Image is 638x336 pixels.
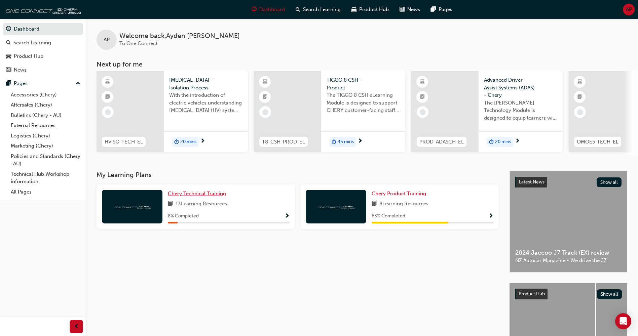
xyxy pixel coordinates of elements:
[358,138,363,144] span: next-icon
[626,6,632,13] span: AP
[246,3,290,16] a: guage-iconDashboard
[515,257,622,264] span: NZ Autocar Magazine - We drive the J7.
[3,22,83,77] button: DashboardSearch LearningProduct HubNews
[372,212,405,220] span: 63 % Completed
[14,66,27,74] div: News
[114,203,151,210] img: oneconnect
[254,71,405,152] a: T8-CSH-PROD-ELTIGGO 8 CSH - ProductThe TIGGO 8 CSH eLearning Module is designed to support CHERY ...
[3,77,83,90] button: Pages
[615,313,631,329] div: Open Intercom Messenger
[3,23,83,35] a: Dashboard
[105,78,110,86] span: learningResourceType_ELEARNING-icon
[332,138,336,146] span: duration-icon
[515,138,520,144] span: next-icon
[8,141,83,151] a: Marketing (Chery)
[6,40,11,46] span: search-icon
[8,110,83,121] a: Bulletins (Chery - AU)
[577,109,583,115] span: learningRecordVerb_NONE-icon
[168,200,173,208] span: book-icon
[262,109,268,115] span: learningRecordVerb_NONE-icon
[577,93,582,101] span: booktick-icon
[105,93,110,101] span: booktick-icon
[262,138,305,146] span: T8-CSH-PROD-EL
[105,109,111,115] span: learningRecordVerb_NONE-icon
[510,171,627,272] a: Latest NewsShow all2024 Jaecoo J7 Track (EX) reviewNZ Autocar Magazine - We drive the J7.
[259,6,285,13] span: Dashboard
[97,171,499,179] h3: My Learning Plans
[263,93,267,101] span: booktick-icon
[8,187,83,197] a: All Pages
[515,249,622,257] span: 2024 Jaecoo J7 Track (EX) review
[420,93,425,101] span: booktick-icon
[13,39,51,47] div: Search Learning
[169,91,242,114] span: With the introduction of electric vehicles understanding [MEDICAL_DATA] (HV) systems is critical ...
[14,80,28,87] div: Pages
[104,36,110,44] span: AP
[597,289,622,299] button: Show all
[431,5,436,14] span: pages-icon
[338,138,354,146] span: 45 mins
[168,190,229,198] a: Chery Technical Training
[519,179,545,185] span: Latest News
[6,53,11,59] span: car-icon
[411,71,563,152] a: PROD-ADASCH-ELAdvanced Driver Assist Systems (ADAS) - CheryThe [PERSON_NAME] Technology Module is...
[8,151,83,169] a: Policies and Standards (Chery -AU)
[379,200,428,208] span: 8 Learning Resources
[420,78,425,86] span: learningResourceType_ELEARNING-icon
[439,6,452,13] span: Pages
[86,60,638,68] h3: Next up for me
[3,50,83,62] a: Product Hub
[489,138,494,146] span: duration-icon
[8,90,83,100] a: Accessories (Chery)
[3,37,83,49] a: Search Learning
[3,64,83,76] a: News
[119,40,157,46] span: To One Connect
[76,79,80,88] span: up-icon
[285,212,290,220] button: Show Progress
[346,3,394,16] a: car-iconProduct Hub
[394,3,425,16] a: news-iconNews
[425,3,458,16] a: pages-iconPages
[200,138,205,144] span: next-icon
[372,190,429,198] a: Chery Product Training
[351,5,356,14] span: car-icon
[14,52,43,60] div: Product Hub
[327,91,400,114] span: The TIGGO 8 CSH eLearning Module is designed to support CHERY customer-facing staff with the prod...
[359,6,389,13] span: Product Hub
[174,138,179,146] span: duration-icon
[484,99,557,122] span: The [PERSON_NAME] Technology Module is designed to equip learners with essential knowledge about ...
[263,78,267,86] span: learningResourceType_ELEARNING-icon
[290,3,346,16] a: search-iconSearch Learning
[97,71,248,152] a: HVISO-TECH-EL[MEDICAL_DATA] - Isolation ProcessWith the introduction of electric vehicles underst...
[372,200,377,208] span: book-icon
[597,177,622,187] button: Show all
[296,5,300,14] span: search-icon
[180,138,196,146] span: 20 mins
[400,5,405,14] span: news-icon
[285,213,290,219] span: Show Progress
[252,5,257,14] span: guage-icon
[519,291,545,297] span: Product Hub
[168,191,226,197] span: Chery Technical Training
[488,213,493,219] span: Show Progress
[420,109,426,115] span: learningRecordVerb_NONE-icon
[8,131,83,141] a: Logistics (Chery)
[168,212,199,220] span: 8 % Completed
[105,138,143,146] span: HVISO-TECH-EL
[3,3,81,16] img: oneconnect
[484,76,557,99] span: Advanced Driver Assist Systems (ADAS) - Chery
[176,200,227,208] span: 13 Learning Resources
[495,138,511,146] span: 20 mins
[6,81,11,87] span: pages-icon
[317,203,354,210] img: oneconnect
[419,138,464,146] span: PROD-ADASCH-EL
[74,323,79,331] span: prev-icon
[515,289,622,299] a: Product HubShow all
[303,6,341,13] span: Search Learning
[8,120,83,131] a: External Resources
[169,76,242,91] span: [MEDICAL_DATA] - Isolation Process
[119,32,240,40] span: Welcome back , Ayden [PERSON_NAME]
[577,78,582,86] span: learningResourceType_ELEARNING-icon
